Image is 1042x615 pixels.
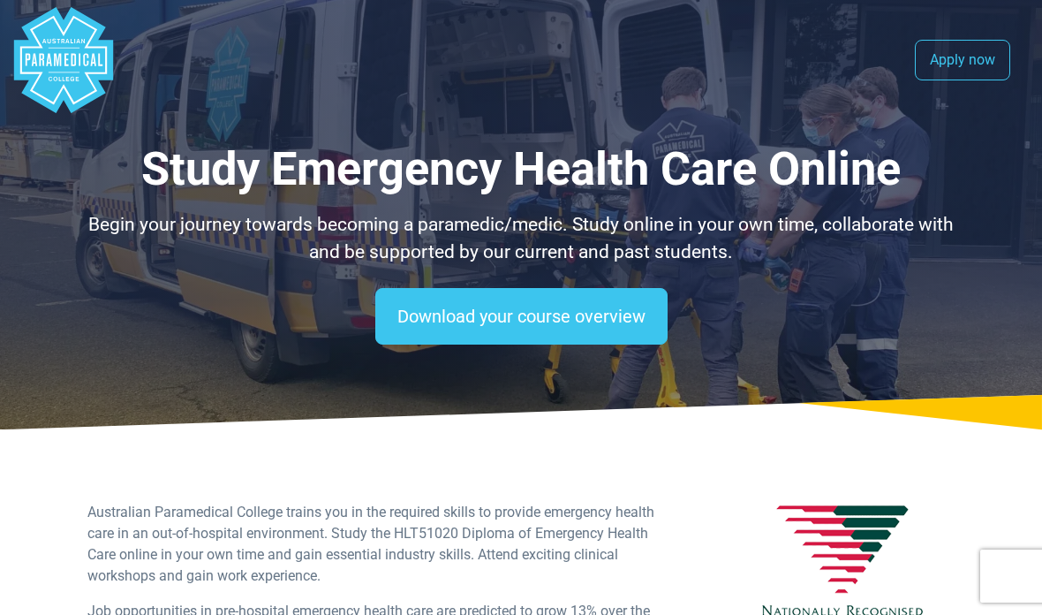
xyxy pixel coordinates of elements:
[375,288,668,345] a: Download your course overview
[87,502,659,587] p: Australian Paramedical College trains you in the required skills to provide emergency health care...
[11,7,117,113] div: Australian Paramedical College
[915,40,1010,80] a: Apply now
[87,211,955,267] p: Begin your journey towards becoming a paramedic/medic. Study online in your own time, collaborate...
[87,141,955,197] h1: Study Emergency Health Care Online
